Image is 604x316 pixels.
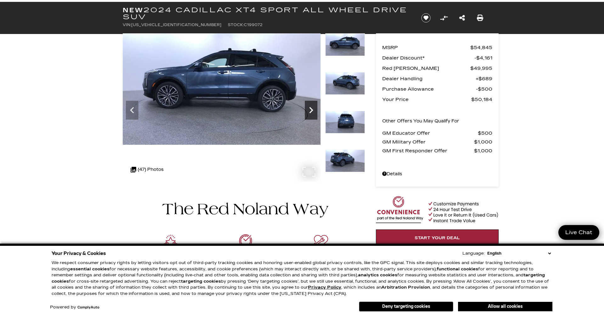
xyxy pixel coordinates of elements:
[382,138,474,146] span: GM Military Offer
[50,305,99,309] div: Powered by
[476,85,492,93] span: $500
[131,23,221,27] span: [US_VEHICLE_IDENTIFICATION_NUMBER]
[77,306,99,309] a: ComplyAuto
[474,146,492,155] span: $1,000
[382,146,492,155] a: GM First Responder Offer $1,000
[52,273,545,284] strong: targeting cookies
[415,235,460,240] span: Start Your Deal
[470,43,492,52] span: $54,845
[228,23,244,27] span: Stock:
[462,251,484,256] div: Language:
[471,95,492,104] span: $50,184
[325,72,365,95] img: New 2024 Deep Sea Metallic Cadillac Sport image 6
[477,14,483,22] a: Print this New 2024 Cadillac XT4 Sport All Wheel Drive SUV
[382,129,492,138] a: GM Educator Offer $500
[325,111,365,133] img: New 2024 Deep Sea Metallic Cadillac Sport image 7
[474,54,492,62] span: $4,161
[382,129,478,138] span: GM Educator Offer
[419,13,433,23] button: Save vehicle
[123,6,143,14] strong: New
[470,64,492,73] span: $49,995
[376,229,499,246] a: Start Your Deal
[382,64,492,73] a: Red [PERSON_NAME] $49,995
[382,54,474,62] span: Dealer Discount*
[382,95,492,104] a: Your Price $50,184
[244,23,262,27] span: C199072
[437,267,478,272] strong: functional cookies
[308,285,341,290] a: Privacy Policy
[325,33,365,56] img: New 2024 Deep Sea Metallic Cadillac Sport image 5
[382,95,471,104] span: Your Price
[325,150,365,172] img: New 2024 Deep Sea Metallic Cadillac Sport image 8
[562,229,596,236] span: Live Chat
[382,74,476,83] span: Dealer Handling
[358,273,397,278] strong: analytics cookies
[382,85,492,93] a: Purchase Allowance $500
[382,85,476,93] span: Purchase Allowance
[127,162,167,177] div: (47) Photos
[359,302,453,312] button: Deny targeting cookies
[381,285,430,290] strong: Arbitration Provision
[382,170,492,178] a: Details
[52,260,552,297] p: We respect consumer privacy rights by letting visitors opt out of third-party tracking cookies an...
[382,54,492,62] a: Dealer Discount* $4,161
[181,279,221,284] strong: targeting cookies
[459,14,465,22] a: Share this New 2024 Cadillac XT4 Sport All Wheel Drive SUV
[478,129,492,138] span: $500
[382,43,492,52] a: MSRP $54,845
[70,267,109,272] strong: essential cookies
[474,138,492,146] span: $1,000
[382,117,459,126] p: Other Offers You May Qualify For
[52,249,106,258] span: Your Privacy & Cookies
[476,74,492,83] span: $689
[558,225,599,240] a: Live Chat
[439,13,449,23] button: Compare vehicle
[458,302,552,311] button: Allow all cookies
[382,146,474,155] span: GM First Responder Offer
[382,43,470,52] span: MSRP
[382,74,492,83] a: Dealer Handling $689
[123,23,131,27] span: VIN:
[126,101,138,120] div: Previous
[123,7,411,20] h1: 2024 Cadillac XT4 Sport All Wheel Drive SUV
[486,250,552,257] select: Language Select
[382,138,492,146] a: GM Military Offer $1,000
[123,33,321,145] img: New 2024 Deep Sea Metallic Cadillac Sport image 5
[305,101,317,120] div: Next
[382,64,470,73] span: Red [PERSON_NAME]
